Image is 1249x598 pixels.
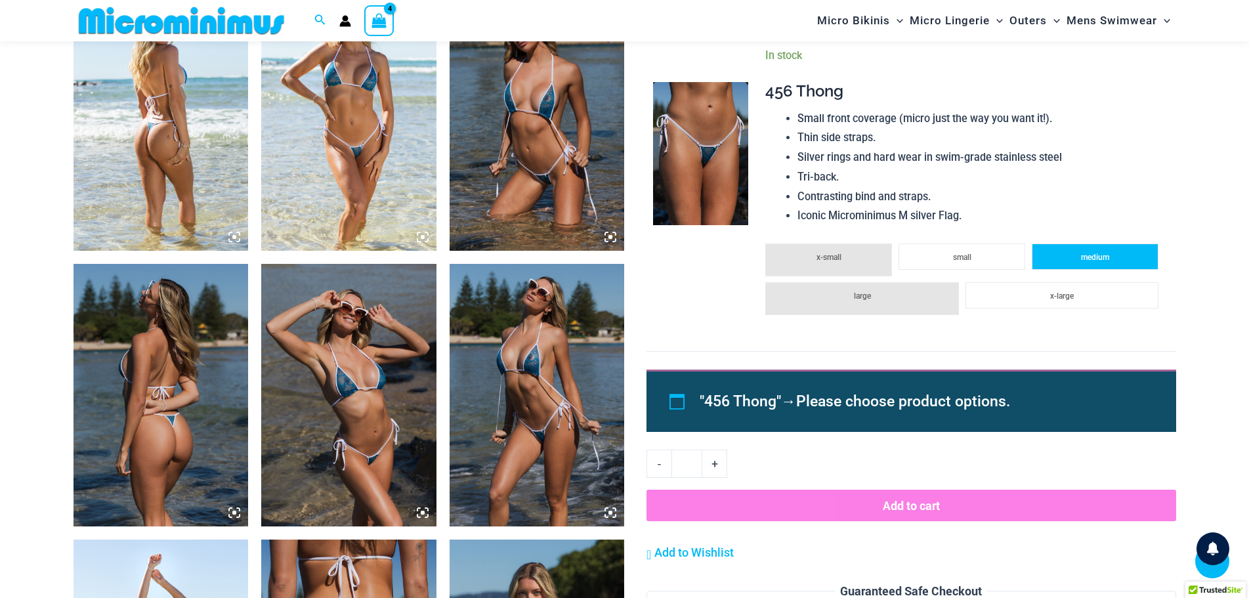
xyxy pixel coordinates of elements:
span: Menu Toggle [990,4,1003,37]
a: Mens SwimwearMenu ToggleMenu Toggle [1063,4,1174,37]
span: medium [1081,253,1109,262]
a: - [646,450,671,477]
span: "456 Thong" [700,393,781,410]
span: small [953,253,971,262]
img: MM SHOP LOGO FLAT [74,6,289,35]
nav: Site Navigation [812,2,1176,39]
span: Add to Wishlist [654,545,734,559]
span: x-small [816,253,841,262]
li: x-large [965,282,1158,309]
a: Account icon link [339,15,351,27]
input: Product quantity [671,450,702,477]
img: Waves Breaking Ocean 312 Top 456 Bottom [74,264,249,526]
span: Outers [1009,4,1047,37]
a: Add to Wishlist [646,543,734,563]
span: Micro Bikinis [817,4,890,37]
img: Waves Breaking Ocean 312 Top 456 Bottom [450,264,625,526]
li: Silver rings and hard wear in swim-grade stainless steel [797,148,1165,167]
span: x-large [1050,291,1074,301]
span: Menu Toggle [1157,4,1170,37]
a: Micro LingerieMenu ToggleMenu Toggle [906,4,1006,37]
li: medium [1032,244,1158,270]
li: Thin side straps. [797,128,1165,148]
li: Contrasting bind and straps. [797,187,1165,207]
a: Search icon link [314,12,326,29]
a: View Shopping Cart, 4 items [364,5,394,35]
li: → [700,387,1146,417]
p: In stock [765,49,1165,62]
li: Small front coverage (micro just the way you want it!). [797,109,1165,129]
span: 456 Thong [765,81,843,100]
span: Micro Lingerie [910,4,990,37]
span: Mens Swimwear [1067,4,1157,37]
span: Menu Toggle [1047,4,1060,37]
li: Tri-back. [797,167,1165,187]
span: Menu Toggle [890,4,903,37]
li: Iconic Microminimus M silver Flag. [797,206,1165,226]
a: + [702,450,727,477]
span: large [854,291,871,301]
a: OutersMenu ToggleMenu Toggle [1006,4,1063,37]
img: Waves Breaking Ocean 456 Bottom [653,82,748,225]
li: x-small [765,244,892,276]
li: large [765,282,958,315]
button: Add to cart [646,490,1175,521]
span: Please choose product options. [796,393,1010,410]
img: Waves Breaking Ocean 312 Top 456 Bottom [261,264,436,526]
a: Micro BikinisMenu ToggleMenu Toggle [814,4,906,37]
li: small [899,244,1025,270]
